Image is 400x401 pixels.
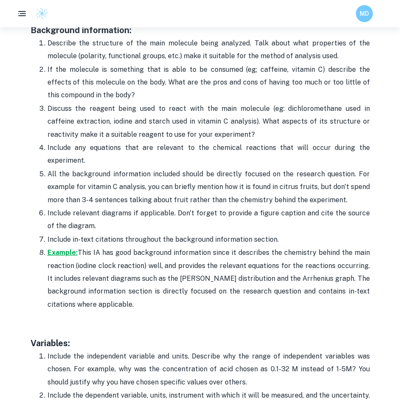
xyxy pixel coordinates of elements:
[48,144,370,164] span: Include any equations that are relevant to the chemical reactions that will occur during the expe...
[48,207,370,233] p: Include relevant diagrams if applicable. Don't forget to provide a figure caption and cite the so...
[48,233,370,246] p: Include in-text citations throughout the background information section.
[360,9,369,18] h6: MD
[48,63,370,102] p: If the molecule is something that is able to be consumed (eg; caffeine, vitamin C) describe the e...
[36,7,48,20] img: Clastify logo
[48,168,370,206] p: All the background information included should be directly focused on the research question. For ...
[356,5,373,22] button: MD
[48,104,370,138] span: Discuss the reagent being used to react with the main molecule (eg: dichloromethane used in caffe...
[48,350,370,389] p: Include the independent variable and units. Describe why the range of independent variables was c...
[48,249,370,308] span: he main reaction (iodine clock reaction) well, and provides the relevant equations for the reacti...
[31,7,48,20] a: Clastify logo
[31,337,370,350] h3: Variables:
[48,246,370,311] p: This IA has good background information since it describes the chemistry behind t
[48,37,370,63] p: Describe the structure of the main molecule being analyzed. Talk about what properties of the mol...
[48,249,78,257] a: Example:
[120,91,135,99] span: ody?
[31,24,370,37] h3: Background information:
